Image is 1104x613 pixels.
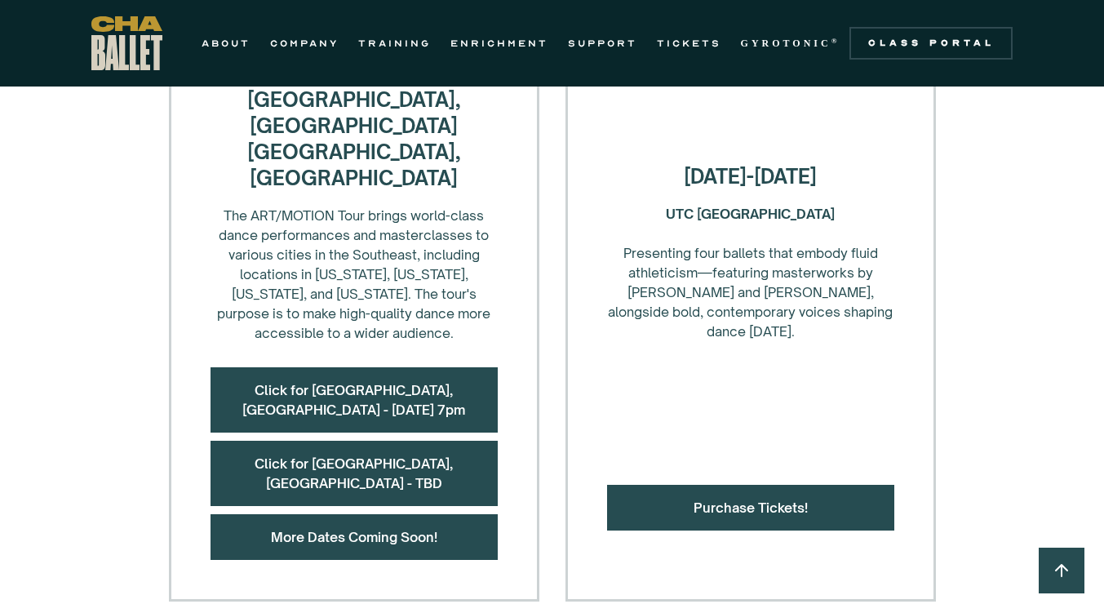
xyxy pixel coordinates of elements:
[211,206,498,343] div: The ART/MOTION Tour brings world-class dance performances and masterclasses to various cities in ...
[741,38,831,49] strong: GYROTONIC
[859,37,1003,50] div: Class Portal
[657,33,721,53] a: TICKETS
[568,33,637,53] a: SUPPORT
[684,164,817,189] strong: [DATE]-[DATE]
[849,27,1013,60] a: Class Portal
[242,382,465,418] a: Click for [GEOGRAPHIC_DATA], [GEOGRAPHIC_DATA] - [DATE] 7pm
[91,16,162,70] a: home
[358,33,431,53] a: TRAINING
[450,33,548,53] a: ENRICHMENT
[202,33,251,53] a: ABOUT
[831,37,840,45] sup: ®
[255,455,453,491] a: Click for [GEOGRAPHIC_DATA], [GEOGRAPHIC_DATA] - TBD
[694,500,808,516] a: Purchase Tickets!
[247,87,461,190] strong: [GEOGRAPHIC_DATA], [GEOGRAPHIC_DATA] [GEOGRAPHIC_DATA], [GEOGRAPHIC_DATA]
[666,206,835,222] strong: UTC [GEOGRAPHIC_DATA] ‍
[607,204,894,341] div: Presenting four ballets that embody fluid athleticism—featuring masterworks by [PERSON_NAME] and ...
[271,529,437,545] a: More Dates Coming Soon!
[270,33,339,53] a: COMPANY
[741,33,840,53] a: GYROTONIC®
